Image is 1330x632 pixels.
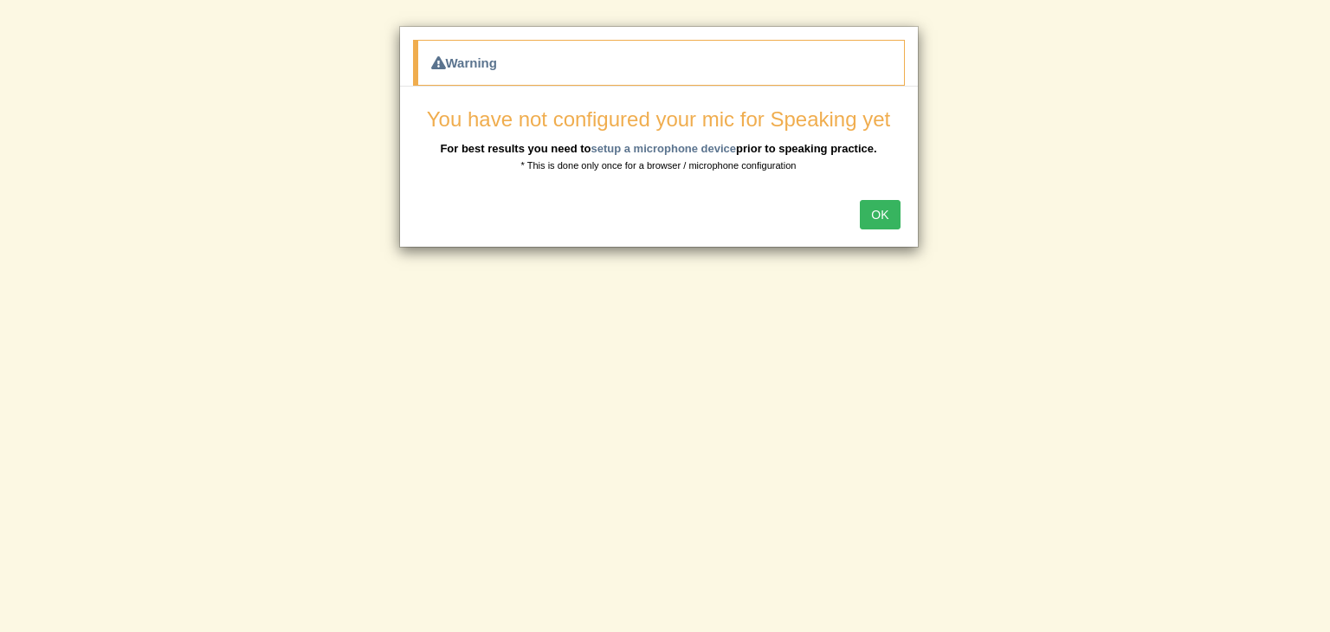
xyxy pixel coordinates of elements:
[413,40,905,86] div: Warning
[521,160,797,171] small: * This is done only once for a browser / microphone configuration
[591,142,736,155] a: setup a microphone device
[860,200,900,229] button: OK
[440,142,876,155] b: For best results you need to prior to speaking practice.
[427,107,890,131] span: You have not configured your mic for Speaking yet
